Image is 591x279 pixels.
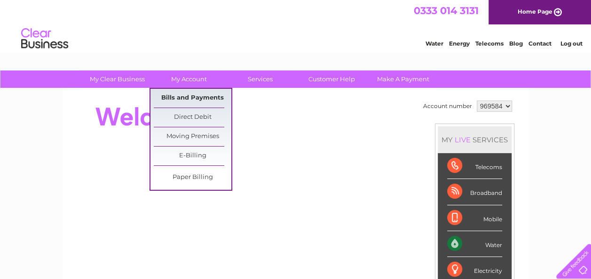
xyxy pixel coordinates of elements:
[154,168,231,187] a: Paper Billing
[421,98,474,114] td: Account number
[221,70,299,88] a: Services
[528,40,552,47] a: Contact
[438,126,512,153] div: MY SERVICES
[154,147,231,165] a: E-Billing
[560,40,582,47] a: Log out
[154,89,231,108] a: Bills and Payments
[426,40,443,47] a: Water
[154,108,231,127] a: Direct Debit
[447,179,502,205] div: Broadband
[150,70,228,88] a: My Account
[447,231,502,257] div: Water
[414,5,479,16] a: 0333 014 3131
[447,205,502,231] div: Mobile
[74,5,518,46] div: Clear Business is a trading name of Verastar Limited (registered in [GEOGRAPHIC_DATA] No. 3667643...
[154,127,231,146] a: Moving Premises
[449,40,470,47] a: Energy
[509,40,523,47] a: Blog
[364,70,442,88] a: Make A Payment
[475,40,504,47] a: Telecoms
[293,70,370,88] a: Customer Help
[21,24,69,53] img: logo.png
[79,70,156,88] a: My Clear Business
[447,153,502,179] div: Telecoms
[453,135,473,144] div: LIVE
